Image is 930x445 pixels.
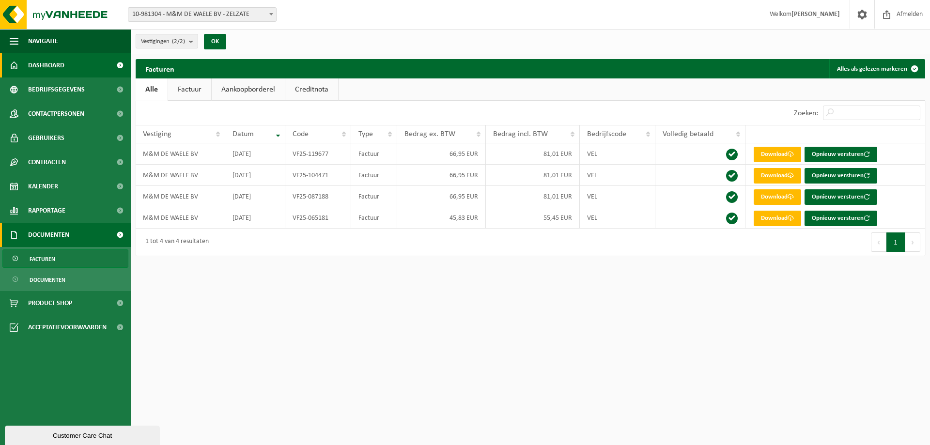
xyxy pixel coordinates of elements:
span: Product Shop [28,291,72,315]
span: 10-981304 - M&M DE WAELE BV - ZELZATE [128,7,277,22]
span: Kalender [28,174,58,199]
span: Dashboard [28,53,64,77]
td: 81,01 EUR [486,186,579,207]
div: 1 tot 4 van 4 resultaten [140,233,209,251]
label: Zoeken: [794,109,818,117]
td: M&M DE WAELE BV [136,165,225,186]
span: Contactpersonen [28,102,84,126]
a: Download [754,189,801,205]
span: Datum [232,130,254,138]
td: 55,45 EUR [486,207,579,229]
button: Next [905,232,920,252]
span: Documenten [28,223,69,247]
span: Contracten [28,150,66,174]
button: Opnieuw versturen [805,147,877,162]
button: Opnieuw versturen [805,211,877,226]
td: M&M DE WAELE BV [136,207,225,229]
td: Factuur [351,143,397,165]
span: Bedrag incl. BTW [493,130,548,138]
a: Download [754,147,801,162]
td: 81,01 EUR [486,143,579,165]
a: Creditnota [285,78,338,101]
a: Download [754,168,801,184]
span: 10-981304 - M&M DE WAELE BV - ZELZATE [128,8,276,21]
td: M&M DE WAELE BV [136,186,225,207]
iframe: chat widget [5,424,162,445]
td: VEL [580,207,655,229]
span: Type [358,130,373,138]
span: Rapportage [28,199,65,223]
td: [DATE] [225,143,285,165]
button: Vestigingen(2/2) [136,34,198,48]
span: Bedrijfscode [587,130,626,138]
span: Bedrijfsgegevens [28,77,85,102]
td: [DATE] [225,207,285,229]
button: Alles als gelezen markeren [829,59,924,78]
span: Acceptatievoorwaarden [28,315,107,339]
td: VF25-119677 [285,143,352,165]
td: Factuur [351,165,397,186]
span: Navigatie [28,29,58,53]
a: Download [754,211,801,226]
h2: Facturen [136,59,184,78]
count: (2/2) [172,38,185,45]
td: [DATE] [225,186,285,207]
td: M&M DE WAELE BV [136,143,225,165]
span: Documenten [30,271,65,289]
td: [DATE] [225,165,285,186]
td: 66,95 EUR [397,165,486,186]
span: Vestigingen [141,34,185,49]
td: VF25-087188 [285,186,352,207]
button: 1 [886,232,905,252]
td: 81,01 EUR [486,165,579,186]
td: 66,95 EUR [397,143,486,165]
a: Factuur [168,78,211,101]
a: Alle [136,78,168,101]
td: VEL [580,143,655,165]
button: OK [204,34,226,49]
button: Opnieuw versturen [805,189,877,205]
td: VF25-065181 [285,207,352,229]
span: Code [293,130,309,138]
td: 66,95 EUR [397,186,486,207]
td: Factuur [351,186,397,207]
td: 45,83 EUR [397,207,486,229]
span: Vestiging [143,130,171,138]
span: Volledig betaald [663,130,713,138]
span: Bedrag ex. BTW [404,130,455,138]
strong: [PERSON_NAME] [791,11,840,18]
a: Facturen [2,249,128,268]
span: Facturen [30,250,55,268]
a: Aankoopborderel [212,78,285,101]
span: Gebruikers [28,126,64,150]
td: VEL [580,186,655,207]
td: VF25-104471 [285,165,352,186]
button: Previous [871,232,886,252]
button: Opnieuw versturen [805,168,877,184]
a: Documenten [2,270,128,289]
td: Factuur [351,207,397,229]
td: VEL [580,165,655,186]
